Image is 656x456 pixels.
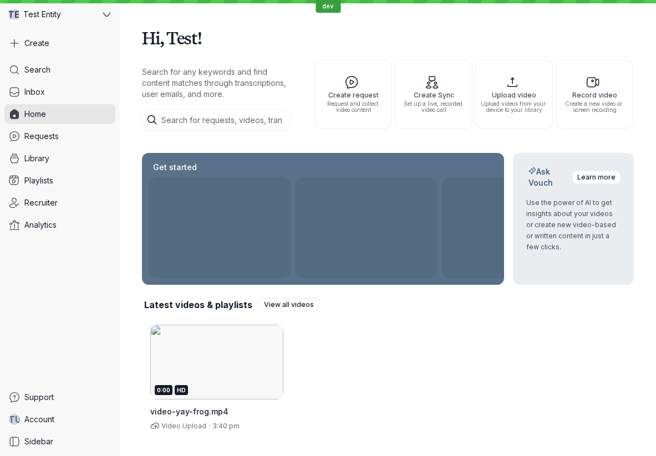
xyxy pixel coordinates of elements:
span: Create request [319,91,387,99]
span: U [15,414,21,425]
a: Requests [4,126,115,146]
div: HD [175,385,188,395]
button: Upload videoUpload videos from your device to your library [475,60,553,129]
span: Playlists [24,175,53,186]
span: Request and collect video content [319,101,387,113]
span: E [14,9,20,20]
span: video-yay-frog.mp4 [150,407,228,416]
a: Support [4,387,115,407]
a: Search [4,60,115,80]
p: Use the power of AI to get insights about your videos or create new video-based or written conten... [526,197,621,253]
span: Record video [561,91,628,99]
p: Search for any keywords and find content matches through transcriptions, user emails, and more. [142,66,294,100]
a: Sidebar [4,432,115,452]
span: 3:40 pm [212,422,240,430]
span: Library [24,153,49,164]
span: Test Entity [23,9,61,20]
h2: Ask Vouch [526,166,566,188]
button: Create requestRequest and collect video content [314,60,392,129]
span: Support [24,392,54,403]
span: Home [24,109,46,120]
span: T [8,414,15,425]
span: Upload video [480,91,548,99]
a: Learn more [572,171,621,184]
span: Set up a live, recorded video call [400,101,467,113]
span: Recruiter [24,197,58,208]
span: Create Sync [400,91,467,99]
span: Analytics [24,219,57,230]
a: Playlists [4,171,115,191]
a: Home [4,104,115,124]
span: Learn more [577,172,616,183]
span: Requests [24,131,59,142]
span: Upload videos from your device to your library [480,101,548,113]
span: Video Upload [159,422,206,430]
span: Search [24,64,50,75]
button: Create SyncSet up a live, recorded video call [395,60,472,129]
div: Test Entity [4,4,100,24]
input: Search for requests, videos, transcripts, and more... [140,109,292,131]
a: Analytics [4,215,115,235]
span: Account [24,414,54,425]
a: TUAccount [4,409,115,429]
h2: Latest videos & playlists [144,299,252,311]
a: Recruiter [4,193,115,213]
a: View all videos [259,298,319,311]
button: Create [4,33,115,53]
span: T [8,9,14,20]
a: Inbox [4,82,115,102]
span: Create a new video or screen recording [561,101,628,113]
a: Library [4,148,115,168]
span: · [206,422,212,431]
span: Inbox [24,86,45,98]
button: Record videoCreate a new video or screen recording [556,60,633,129]
h2: Get started [151,162,199,173]
span: Create [24,38,49,49]
span: View all videos [264,299,314,310]
div: 0:00 [155,385,172,395]
span: Sidebar [24,436,53,447]
h1: Hi, Test! [142,22,634,53]
button: TETest Entity [4,4,115,24]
